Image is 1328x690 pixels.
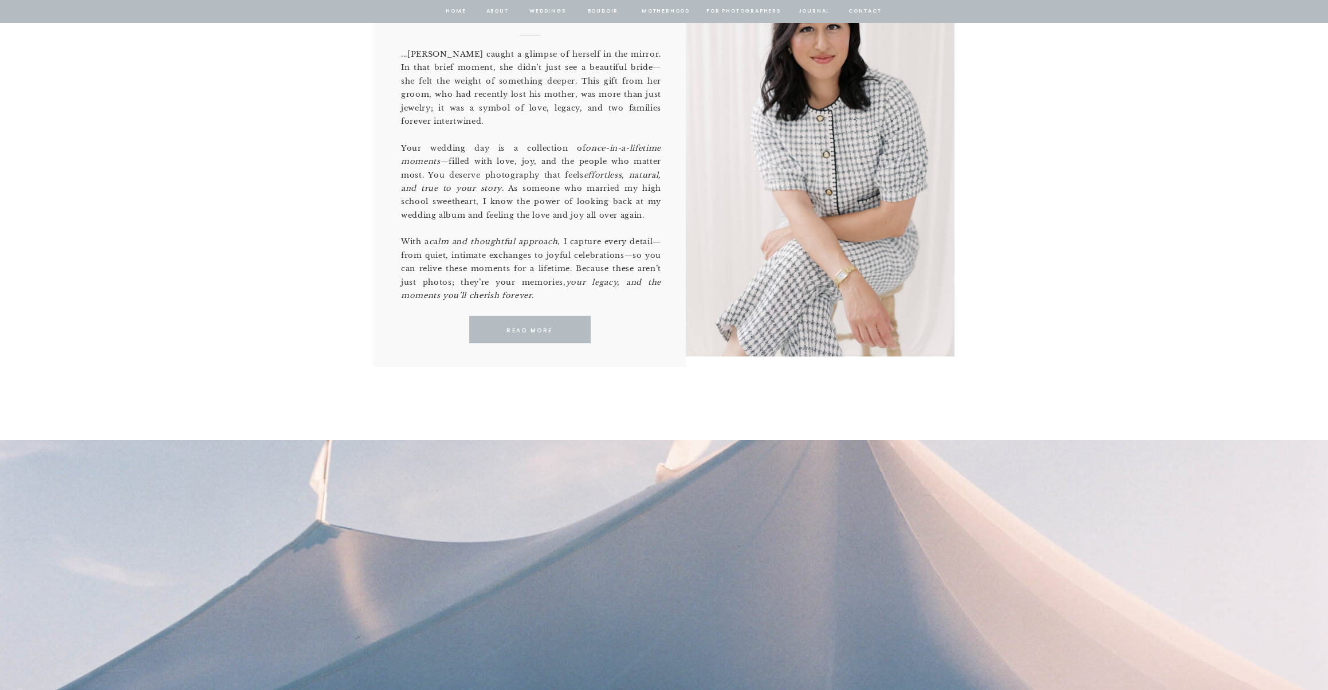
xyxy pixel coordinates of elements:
[401,48,661,297] p: ...[PERSON_NAME] caught a glimpse of herself in the mirror. In that brief moment, she didn’t just...
[445,6,467,17] a: home
[477,326,582,336] a: READ MORE
[485,6,509,17] a: about
[706,6,781,17] a: for photographers
[429,237,558,246] i: calm and thoughtful approach
[398,8,661,21] p: Mother-In-Law's Heirloom Pearl Earrings...
[587,6,619,17] a: BOUDOIR
[796,6,832,17] a: journal
[847,6,883,17] a: contact
[528,6,567,17] a: Weddings
[401,170,661,193] i: effortless, natural, and true to your story
[642,6,689,17] a: Motherhood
